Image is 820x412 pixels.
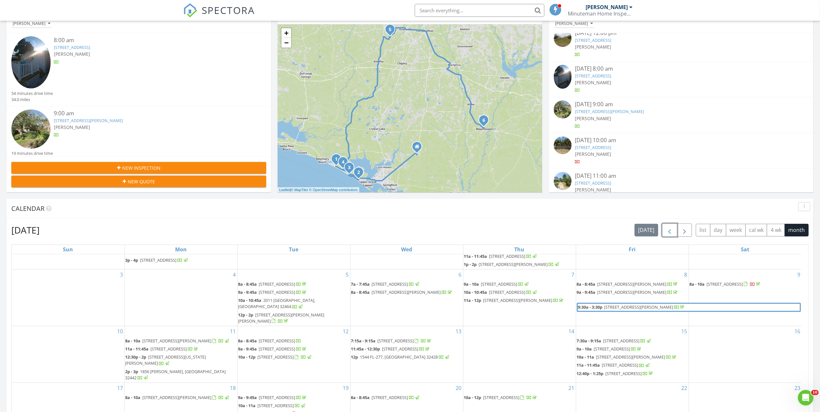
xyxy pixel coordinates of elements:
a: 11a - 11:45a [STREET_ADDRESS] [464,253,575,260]
a: Go to August 18, 2025 [229,383,237,393]
span: 7a - 7:45a [351,281,370,287]
span: 11a - 11:45a [125,346,149,352]
span: 12p [351,354,358,360]
span: [STREET_ADDRESS] [602,362,638,368]
td: Go to August 14, 2025 [463,326,576,383]
a: 9a - 9:45a [STREET_ADDRESS] [238,394,350,402]
span: 7:30a - 9:15a [577,338,601,344]
a: 3p - 4p [STREET_ADDRESS] [125,257,189,263]
img: streetview [554,136,572,154]
span: 8a - 8:45a [351,395,370,400]
a: [STREET_ADDRESS] [575,144,611,150]
td: Go to August 9, 2025 [689,269,802,326]
div: [PERSON_NAME] [586,4,628,10]
span: 3p - 4p [125,257,138,263]
span: 2p - 3p [125,369,138,374]
span: [STREET_ADDRESS] [481,281,517,287]
span: Calendar [11,204,44,213]
div: | [278,187,359,193]
a: 10a - 11a [STREET_ADDRESS][PERSON_NAME] [577,353,688,361]
span: [STREET_ADDRESS][PERSON_NAME] [143,338,212,344]
a: 8a - 8:45a [STREET_ADDRESS][PERSON_NAME] [351,289,462,296]
button: New Inspection [11,162,266,174]
a: 8a - 8:45a [STREET_ADDRESS] [238,338,302,344]
td: Go to August 10, 2025 [12,326,125,383]
a: 10a - 10:45a [STREET_ADDRESS] [464,289,575,296]
a: Sunday [62,245,74,254]
span: [STREET_ADDRESS][PERSON_NAME] [604,304,673,310]
a: 11a - 11:45a [STREET_ADDRESS] [577,361,688,369]
div: 1905 Flagg Ave, Panama City Beach, FL 32407 [359,172,362,176]
span: New Inspection [122,165,160,171]
div: [DATE] 8:00 am [575,65,787,73]
a: 11a - 11:45a [STREET_ADDRESS] [125,346,199,352]
span: 8a - 10a [125,338,141,344]
h2: [DATE] [11,223,40,236]
button: New Quote [11,176,266,187]
a: 9a - 9:45a [STREET_ADDRESS][PERSON_NAME] [577,289,688,296]
a: Go to August 9, 2025 [796,269,802,280]
span: 9a - 10a [464,281,479,287]
span: [PERSON_NAME] [575,115,611,121]
span: [STREET_ADDRESS] [489,253,526,259]
td: Go to August 7, 2025 [463,269,576,326]
td: Go to August 6, 2025 [350,269,463,326]
a: 9a - 10a [STREET_ADDRESS] [577,346,643,352]
a: 9a - 10a [STREET_ADDRESS] [577,345,688,353]
span: 9a - 9:45a [238,289,257,295]
a: 12:40p - 1:25p [STREET_ADDRESS] [577,371,654,376]
a: Go to August 3, 2025 [119,269,125,280]
a: 12:30p - 2p [STREET_ADDRESS][US_STATE][PERSON_NAME] [125,354,206,366]
button: Previous month [662,223,677,237]
a: 9a - 9:45a [STREET_ADDRESS][PERSON_NAME] [577,289,679,295]
a: 8a - 10a [STREET_ADDRESS][PERSON_NAME] [125,337,237,345]
span: [STREET_ADDRESS][PERSON_NAME] [483,297,553,303]
span: [STREET_ADDRESS] [259,338,295,344]
input: Search everything... [415,4,544,17]
img: 9369728%2Fcover_photos%2FbSOZTzwVsR0qg98fNFef%2Fsmall.jpg [554,65,572,89]
a: 10a - 12p [STREET_ADDRESS] [238,354,313,360]
a: 9a - 9:45a [STREET_ADDRESS] [238,289,308,295]
a: Go to August 19, 2025 [342,383,350,393]
span: [STREET_ADDRESS][PERSON_NAME] [596,354,665,360]
a: Go to August 6, 2025 [458,269,463,280]
button: cal wk [745,224,767,236]
span: [STREET_ADDRESS] [258,403,294,408]
td: Go to August 13, 2025 [350,326,463,383]
a: 10a - 12p [STREET_ADDRESS] [464,394,575,402]
span: [STREET_ADDRESS] [259,281,295,287]
td: Go to August 12, 2025 [237,326,350,383]
a: 9a - 9:45a [STREET_ADDRESS] [238,395,308,400]
span: 10a - 12p [464,395,481,400]
i: 6 [482,118,485,123]
a: 8a - 8:45a [STREET_ADDRESS] [238,337,350,345]
a: Go to August 15, 2025 [680,326,689,337]
td: Go to August 15, 2025 [576,326,689,383]
a: [STREET_ADDRESS] [575,37,611,43]
a: SPECTORA [183,9,255,22]
span: 2011 [GEOGRAPHIC_DATA], [GEOGRAPHIC_DATA] 32464 [238,297,315,309]
span: [STREET_ADDRESS] [603,338,640,344]
span: [STREET_ADDRESS] [151,346,187,352]
a: Go to August 23, 2025 [793,383,802,393]
i: 1 [335,157,338,162]
span: [STREET_ADDRESS][PERSON_NAME] [372,289,441,295]
span: [STREET_ADDRESS][PERSON_NAME] [479,261,548,267]
span: 1p - 2p [464,261,477,267]
span: 11a - 11:45a [577,362,600,368]
a: Go to August 10, 2025 [116,326,125,337]
a: Go to August 17, 2025 [116,383,125,393]
a: 8a - 10a [STREET_ADDRESS] [690,281,762,287]
a: 12p - 2p [STREET_ADDRESS][PERSON_NAME][PERSON_NAME] [238,312,325,324]
div: 3525 Welding Rd, Bonifay, FL 32425 [390,29,394,33]
a: 8a - 8:45a [STREET_ADDRESS] [351,395,421,400]
span: New Quote [128,178,155,185]
a: 9:30a - 3:30p [STREET_ADDRESS][PERSON_NAME] [578,304,800,311]
a: 12p 1544 FL-277, [GEOGRAPHIC_DATA] 32428 [351,353,462,361]
span: 9a - 10a [577,346,592,352]
span: [STREET_ADDRESS][PERSON_NAME][PERSON_NAME] [238,312,325,324]
a: Go to August 14, 2025 [567,326,576,337]
a: Go to August 8, 2025 [683,269,689,280]
span: 7:15a - 9:15a [351,338,376,344]
a: 12p 1544 FL-277, [GEOGRAPHIC_DATA] 32428 [351,354,450,360]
